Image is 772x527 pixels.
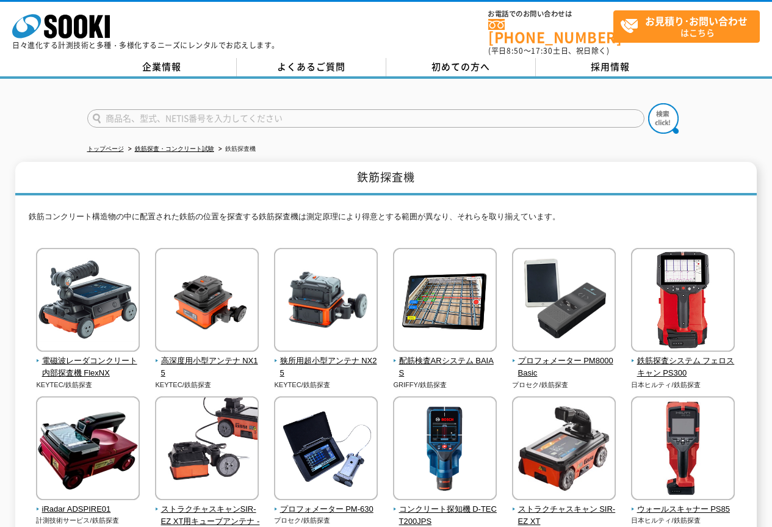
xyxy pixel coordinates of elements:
p: KEYTEC/鉄筋探査 [274,380,378,390]
img: 配筋検査ARシステム BAIAS [393,248,497,355]
span: 高深度用小型アンテナ NX15 [155,355,259,380]
a: よくあるご質問 [237,58,386,76]
a: iRadar ADSPIRE01 [36,492,140,516]
img: 狭所用超小型アンテナ NX25 [274,248,378,355]
span: iRadar ADSPIRE01 [36,503,140,516]
span: ウォールスキャナー PS85 [631,503,735,516]
a: トップページ [87,145,124,152]
img: 鉄筋探査システム フェロスキャン PS300 [631,248,735,355]
span: 8:50 [507,45,524,56]
a: お見積り･お問い合わせはこちら [613,10,760,43]
a: 採用情報 [536,58,685,76]
li: 鉄筋探査機 [216,143,256,156]
p: プロセク/鉄筋探査 [512,380,616,390]
p: 鉄筋コンクリート構造物の中に配置された鉄筋の位置を探査する鉄筋探査機は測定原理により得意とする範囲が異なり、それらを取り揃えています。 [29,211,743,230]
a: 鉄筋探査・コンクリート試験 [135,145,214,152]
p: GRIFFY/鉄筋探査 [393,380,497,390]
p: KEYTEC/鉄筋探査 [36,380,140,390]
span: プロフォメーター PM-630 [274,503,378,516]
img: ストラクチャスキャンSIR-EZ XT用キューブアンテナ - [155,396,259,503]
span: 鉄筋探査システム フェロスキャン PS300 [631,355,735,380]
span: お電話でのお問い合わせは [488,10,613,18]
a: プロフォメーター PM-630 [274,492,378,516]
a: 狭所用超小型アンテナ NX25 [274,343,378,380]
span: 配筋検査ARシステム BAIAS [393,355,497,380]
img: 電磁波レーダコンクリート内部探査機 FlexNX [36,248,140,355]
img: ウォールスキャナー PS85 [631,396,735,503]
a: 企業情報 [87,58,237,76]
h1: 鉄筋探査機 [15,162,756,195]
img: プロフォメーター PM8000Basic [512,248,616,355]
a: ウォールスキャナー PS85 [631,492,735,516]
p: プロセク/鉄筋探査 [274,515,378,526]
a: 高深度用小型アンテナ NX15 [155,343,259,380]
span: はこちら [620,11,759,42]
p: 計測技術サービス/鉄筋探査 [36,515,140,526]
img: プロフォメーター PM-630 [274,396,378,503]
img: コンクリート探知機 D-TECT200JPS [393,396,497,503]
img: iRadar ADSPIRE01 [36,396,140,503]
p: 日本ヒルティ/鉄筋探査 [631,515,735,526]
img: btn_search.png [648,103,679,134]
span: 電磁波レーダコンクリート内部探査機 FlexNX [36,355,140,380]
a: 電磁波レーダコンクリート内部探査機 FlexNX [36,343,140,380]
strong: お見積り･お問い合わせ [645,13,748,28]
img: ストラクチャスキャン SIR-EZ XT [512,396,616,503]
p: 日々進化する計測技術と多種・多様化するニーズにレンタルでお応えします。 [12,42,280,49]
a: [PHONE_NUMBER] [488,19,613,44]
span: (平日 ～ 土日、祝日除く) [488,45,609,56]
a: プロフォメーター PM8000Basic [512,343,616,380]
span: 初めての方へ [431,60,490,73]
span: プロフォメーター PM8000Basic [512,355,616,380]
span: 17:30 [531,45,553,56]
a: 初めての方へ [386,58,536,76]
a: 配筋検査ARシステム BAIAS [393,343,497,380]
p: KEYTEC/鉄筋探査 [155,380,259,390]
a: 鉄筋探査システム フェロスキャン PS300 [631,343,735,380]
span: 狭所用超小型アンテナ NX25 [274,355,378,380]
p: 日本ヒルティ/鉄筋探査 [631,380,735,390]
input: 商品名、型式、NETIS番号を入力してください [87,109,644,128]
img: 高深度用小型アンテナ NX15 [155,248,259,355]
